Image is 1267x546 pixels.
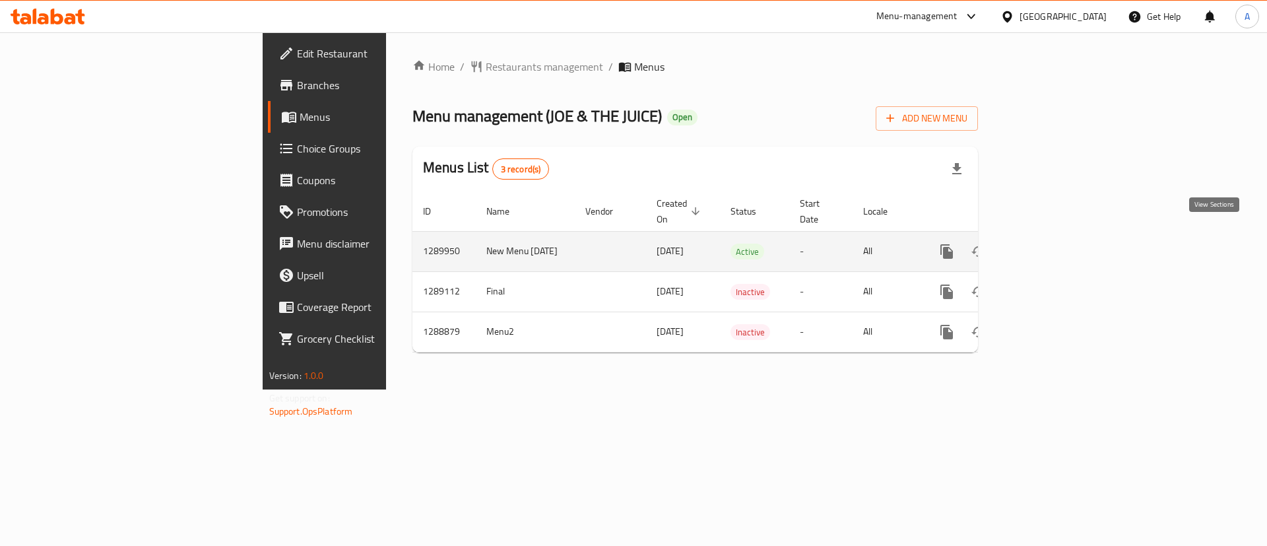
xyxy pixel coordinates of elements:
span: Menu disclaimer [297,236,464,252]
a: Coupons [268,164,474,196]
span: Edit Restaurant [297,46,464,61]
span: Version: [269,367,302,384]
span: [DATE] [657,283,684,300]
span: Inactive [731,285,770,300]
button: more [931,276,963,308]
td: All [853,312,921,352]
span: Open [667,112,698,123]
a: Menu disclaimer [268,228,474,259]
nav: breadcrumb [412,59,978,75]
span: 3 record(s) [493,163,549,176]
span: Created On [657,195,704,227]
td: - [789,312,853,352]
span: A [1245,9,1250,24]
span: Menu management ( JOE & THE JUICE ) [412,101,662,131]
h2: Menus List [423,158,549,180]
a: Promotions [268,196,474,228]
span: ID [423,203,448,219]
button: more [931,236,963,267]
td: - [789,231,853,271]
table: enhanced table [412,191,1068,353]
div: Total records count [492,158,550,180]
span: Menus [300,109,464,125]
span: Promotions [297,204,464,220]
div: Open [667,110,698,125]
span: Menus [634,59,665,75]
div: Inactive [731,324,770,340]
span: Coverage Report [297,299,464,315]
a: Support.OpsPlatform [269,403,353,420]
span: [DATE] [657,323,684,340]
button: Change Status [963,316,994,348]
span: Inactive [731,325,770,340]
span: Start Date [800,195,837,227]
span: Grocery Checklist [297,331,464,347]
span: Vendor [585,203,630,219]
a: Grocery Checklist [268,323,474,355]
div: Export file [941,153,973,185]
button: more [931,316,963,348]
th: Actions [921,191,1068,232]
span: Branches [297,77,464,93]
span: 1.0.0 [304,367,324,384]
a: Edit Restaurant [268,38,474,69]
button: Change Status [963,276,994,308]
td: Menu2 [476,312,575,352]
span: Choice Groups [297,141,464,156]
a: Restaurants management [470,59,603,75]
span: Locale [863,203,905,219]
span: Active [731,244,764,259]
td: New Menu [DATE] [476,231,575,271]
a: Coverage Report [268,291,474,323]
span: Name [486,203,527,219]
span: [DATE] [657,242,684,259]
a: Branches [268,69,474,101]
span: Upsell [297,267,464,283]
span: Restaurants management [486,59,603,75]
span: Status [731,203,773,219]
span: Coupons [297,172,464,188]
span: Get support on: [269,390,330,407]
button: Add New Menu [876,106,978,131]
a: Choice Groups [268,133,474,164]
li: / [608,59,613,75]
div: [GEOGRAPHIC_DATA] [1020,9,1107,24]
td: Final [476,271,575,312]
a: Upsell [268,259,474,291]
td: All [853,271,921,312]
button: Change Status [963,236,994,267]
span: Add New Menu [886,110,967,127]
td: - [789,271,853,312]
td: All [853,231,921,271]
div: Menu-management [876,9,958,24]
a: Menus [268,101,474,133]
